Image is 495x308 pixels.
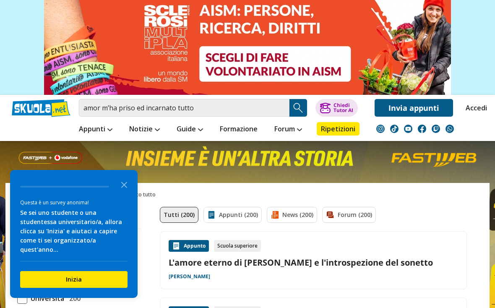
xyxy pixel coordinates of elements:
[376,125,385,133] img: instagram
[79,99,289,117] input: Cerca appunti, riassunti o versioni
[77,122,115,137] a: Appunti
[20,271,128,288] button: Inizia
[160,207,198,223] a: Tutti (200)
[20,208,128,254] div: Se sei uno studente o una studentessa universitario/a, allora clicca su 'Inizia' e aiutaci a capi...
[27,293,64,304] span: Università
[214,240,261,252] div: Scuola superiore
[289,99,307,117] button: Search Button
[169,257,458,268] a: L'amore eterno di [PERSON_NAME] e l'introspezione del sonetto
[169,240,209,252] div: Appunto
[127,122,162,137] a: Notizie
[315,99,358,117] button: ChiediTutor AI
[271,211,279,219] img: News filtro contenuto
[267,207,317,223] a: News (200)
[317,122,360,136] a: Ripetizioni
[172,242,180,250] img: Appunti contenuto
[10,170,138,298] div: Survey
[445,125,454,133] img: WhatsApp
[169,273,210,280] a: [PERSON_NAME]
[292,102,305,114] img: Cerca appunti, riassunti o versioni
[418,125,426,133] img: facebook
[116,176,133,193] button: Close the survey
[333,103,353,113] div: Chiedi Tutor AI
[390,125,399,133] img: tiktok
[322,207,376,223] a: Forum (200)
[66,293,81,304] span: 200
[20,198,128,206] div: Questa è un survey anonima!
[375,99,453,117] a: Invia appunti
[272,122,304,137] a: Forum
[175,122,205,137] a: Guide
[218,122,260,137] a: Formazione
[326,211,334,219] img: Forum filtro contenuto
[404,125,412,133] img: youtube
[432,125,440,133] img: twitch
[466,99,483,117] a: Accedi
[203,207,262,223] a: Appunti (200)
[207,211,216,219] img: Appunti filtro contenuto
